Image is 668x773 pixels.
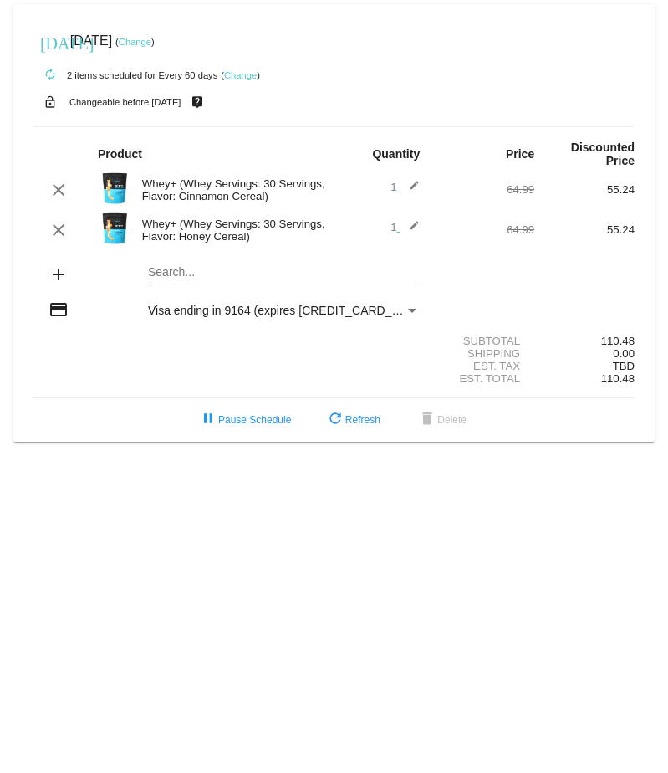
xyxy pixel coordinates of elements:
mat-icon: live_help [187,91,207,113]
mat-select: Payment Method [148,304,420,317]
a: Change [119,37,151,47]
div: 110.48 [534,335,635,347]
span: Pause Schedule [198,414,291,426]
strong: Quantity [372,147,420,161]
input: Search... [148,266,420,279]
div: Subtotal [434,335,534,347]
mat-icon: edit [400,180,420,200]
small: ( ) [221,70,260,80]
div: 55.24 [534,223,635,236]
div: 64.99 [434,183,534,196]
div: Shipping [434,347,534,360]
div: Est. Total [434,372,534,385]
mat-icon: [DATE] [40,32,60,52]
mat-icon: lock_open [40,91,60,113]
img: Image-1-Carousel-Whey-2lb-Cin-Cereal-no-badge-Transp.png [98,171,131,205]
mat-icon: pause [198,410,218,430]
a: Change [224,70,257,80]
span: 1 [390,181,420,193]
div: Whey+ (Whey Servings: 30 Servings, Flavor: Cinnamon Cereal) [134,177,334,202]
mat-icon: autorenew [40,65,60,85]
button: Refresh [312,405,394,435]
span: Delete [417,414,467,426]
strong: Product [98,147,142,161]
span: Visa ending in 9164 (expires [CREDIT_CARD_DATA]) [148,304,428,317]
mat-icon: refresh [325,410,345,430]
span: TBD [613,360,635,372]
img: Image-1-Carousel-Whey-2lb-Honey-Cereal-no-badge-Transp.png [98,212,131,245]
small: ( ) [115,37,155,47]
div: Est. Tax [434,360,534,372]
mat-icon: delete [417,410,437,430]
span: 0.00 [613,347,635,360]
button: Pause Schedule [185,405,304,435]
small: Changeable before [DATE] [69,97,181,107]
small: 2 items scheduled for Every 60 days [33,70,217,80]
span: Refresh [325,414,380,426]
div: 64.99 [434,223,534,236]
div: Whey+ (Whey Servings: 30 Servings, Flavor: Honey Cereal) [134,218,334,243]
span: 1 [390,221,420,233]
mat-icon: edit [400,220,420,240]
span: 110.48 [601,372,635,385]
mat-icon: clear [48,180,69,200]
strong: Price [506,147,534,161]
mat-icon: add [48,264,69,284]
div: 55.24 [534,183,635,196]
strong: Discounted Price [571,141,635,167]
mat-icon: credit_card [48,299,69,320]
mat-icon: clear [48,220,69,240]
button: Delete [404,405,480,435]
